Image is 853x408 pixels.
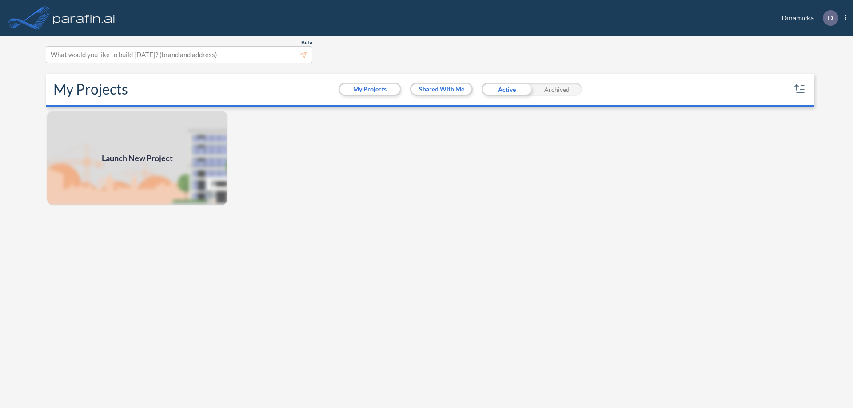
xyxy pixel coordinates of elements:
[46,110,228,206] a: Launch New Project
[482,83,532,96] div: Active
[411,84,471,95] button: Shared With Me
[53,81,128,98] h2: My Projects
[340,84,400,95] button: My Projects
[828,14,833,22] p: D
[768,10,846,26] div: Dinamicka
[102,152,173,164] span: Launch New Project
[532,83,582,96] div: Archived
[301,39,312,46] span: Beta
[793,82,807,96] button: sort
[46,110,228,206] img: add
[51,9,117,27] img: logo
